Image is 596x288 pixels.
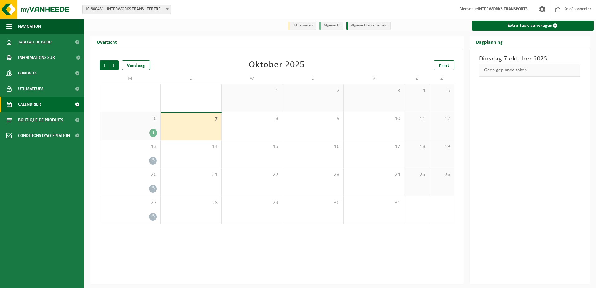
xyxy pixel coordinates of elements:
[109,60,119,70] span: Prochain
[432,88,451,94] span: 5
[103,143,157,150] span: 13
[347,143,401,150] span: 17
[407,88,426,94] span: 4
[478,7,528,12] strong: INTERWORKS TRANSPORTS
[407,143,426,150] span: 18
[225,115,279,122] span: 8
[103,199,157,206] span: 27
[18,81,44,97] span: Utilisateurs
[432,115,451,122] span: 12
[100,73,161,84] td: M
[347,88,401,94] span: 3
[222,73,282,84] td: W
[82,5,171,14] span: 10-880481 - INTERWORKS TRANS - TERTRE
[18,97,41,112] span: Calendrier
[347,199,401,206] span: 31
[18,112,63,128] span: Boutique de produits
[18,34,52,50] span: Tableau de bord
[286,143,340,150] span: 16
[286,88,340,94] span: 2
[479,64,581,77] div: Geen geplande taken
[432,171,451,178] span: 26
[432,143,451,150] span: 19
[164,171,218,178] span: 21
[18,65,37,81] span: Contacts
[346,22,391,30] li: Afgewerkt en afgemeld
[470,36,509,48] h2: Dagplanning
[407,171,426,178] span: 25
[286,171,340,178] span: 23
[164,143,218,150] span: 14
[122,60,150,70] div: Vandaag
[288,22,316,30] li: Uit te voeren
[319,22,343,30] li: Afgewerkt
[100,60,109,70] span: Précédent
[18,19,41,34] span: Navigation
[459,7,528,12] font: Bienvenue
[103,171,157,178] span: 20
[407,115,426,122] span: 11
[90,36,123,48] h2: Overzicht
[347,115,401,122] span: 10
[249,60,305,70] div: Oktober 2025
[344,73,404,84] td: V
[225,199,279,206] span: 29
[225,171,279,178] span: 22
[404,73,429,84] td: Z
[225,88,279,94] span: 1
[479,54,581,64] h3: Dinsdag 7 oktober 2025
[164,199,218,206] span: 28
[347,171,401,178] span: 24
[83,5,171,14] span: 10-880481 - INTERWORKS TRANS - TERTRE
[225,143,279,150] span: 15
[161,73,221,84] td: D
[439,63,449,68] span: Print
[103,115,157,122] span: 6
[434,60,454,70] a: Print
[507,23,553,28] font: Extra taak aanvragen
[282,73,343,84] td: D
[164,116,218,123] span: 7
[18,50,72,65] span: Informations sur l’entreprise
[429,73,454,84] td: Z
[286,115,340,122] span: 9
[149,129,157,137] div: 1
[18,128,70,143] span: Conditions d’acceptation
[286,199,340,206] span: 30
[472,21,594,31] a: Extra taak aanvragen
